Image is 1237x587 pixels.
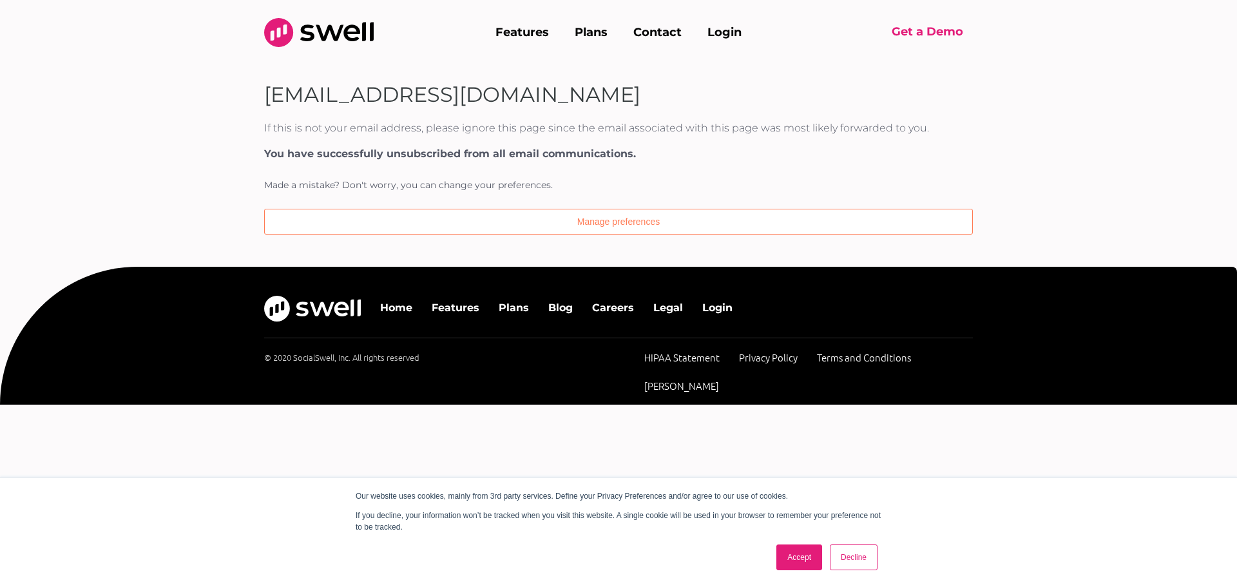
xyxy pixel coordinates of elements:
a: Careers [592,300,634,316]
img: Swell [264,18,374,47]
a: Accept [776,544,822,570]
div: Navigation Menu [483,13,973,52]
a: Plans [562,13,620,52]
p: If you decline, your information won’t be tracked when you visit this website. A single cookie wi... [356,510,881,533]
div: You have successfully unsubscribed from all email communications. [264,146,973,162]
div: If this is not your email address, please ignore this page since the email associated with this p... [264,86,973,146]
a: Terms and Conditions [817,350,911,365]
a: Features [432,300,479,316]
a: Get a Demo [882,19,973,44]
a: Home [380,300,412,316]
a: HIPAA Statement [644,350,720,365]
a: Login [695,13,754,52]
button: Manage preferences [264,209,973,235]
div: Navigation Menu [385,294,973,322]
a: Decline [830,544,877,570]
a: Plans [499,300,529,316]
h2: [EMAIL_ADDRESS][DOMAIN_NAME] [264,86,973,102]
p: Made a mistake? Don't worry, you can change your preferences. [264,177,973,193]
a: Contact [620,13,695,52]
a: Login [702,300,733,316]
a: [PERSON_NAME] [644,378,719,394]
a: Features [483,13,562,52]
a: Privacy Policy [739,350,798,365]
p: Our website uses cookies, mainly from 3rd party services. Define your Privacy Preferences and/or ... [356,490,881,502]
a: Legal [653,300,683,316]
p: © 2020 SocialSwell, Inc. All rights reserved [264,343,609,365]
a: Blog [548,300,573,316]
